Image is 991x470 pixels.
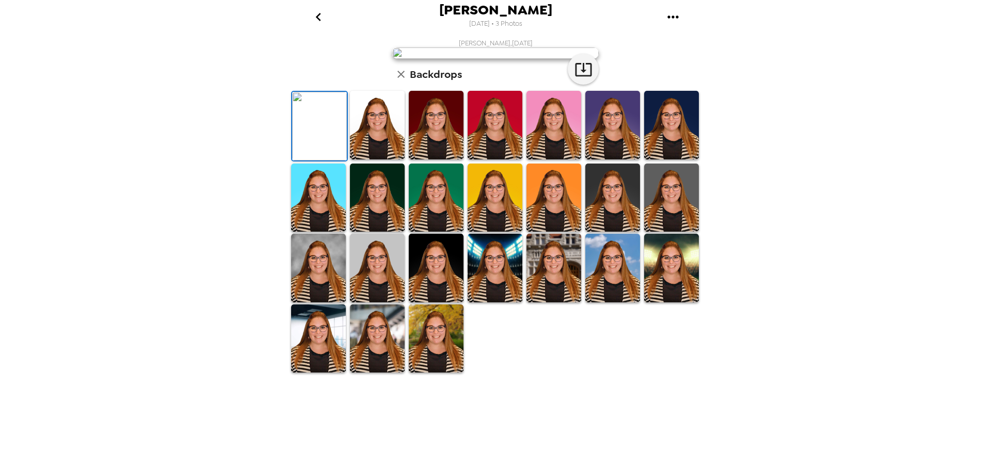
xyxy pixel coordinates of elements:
h6: Backdrops [410,66,462,83]
img: user [392,47,599,59]
span: [PERSON_NAME] , [DATE] [459,39,533,47]
span: [PERSON_NAME] [439,3,552,17]
span: [DATE] • 3 Photos [469,17,522,31]
img: Original [292,92,347,160]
